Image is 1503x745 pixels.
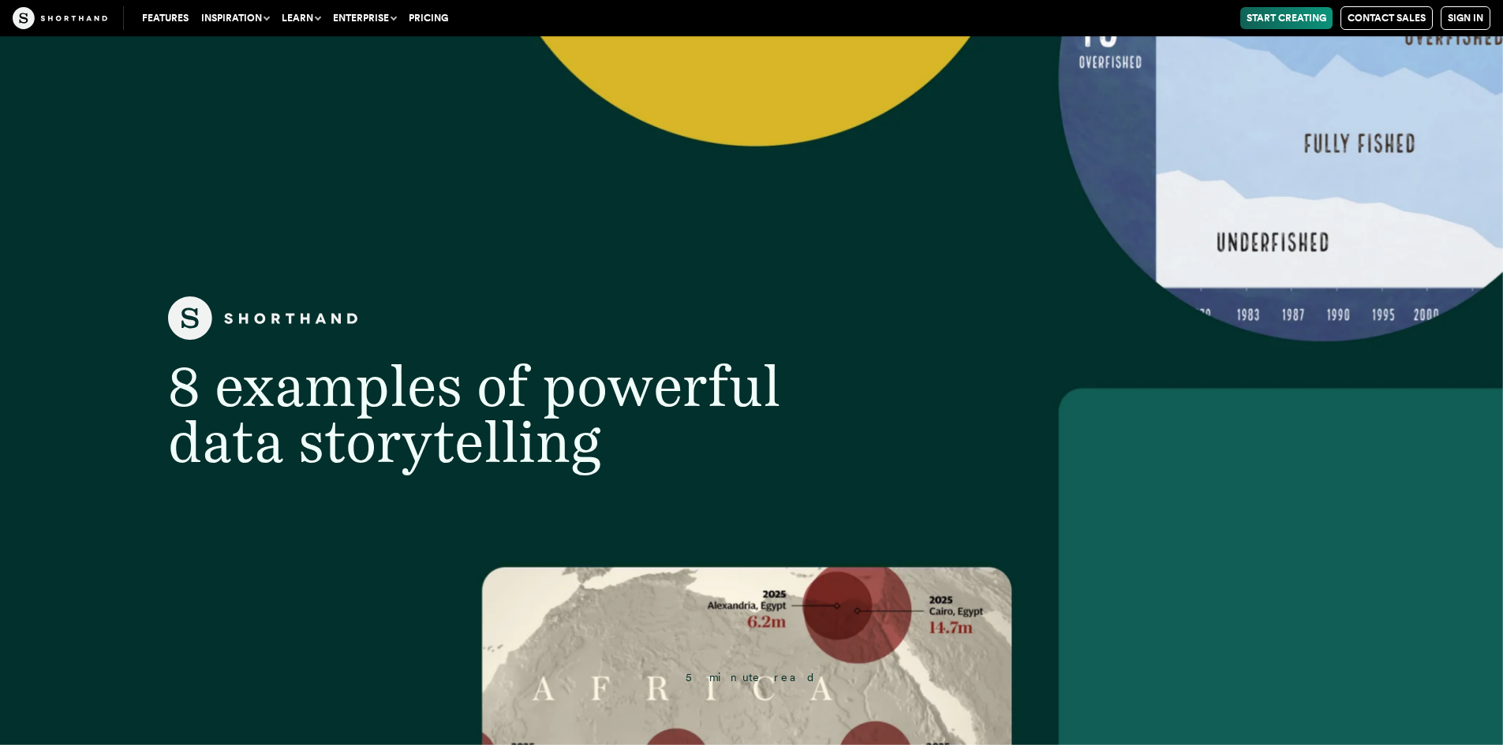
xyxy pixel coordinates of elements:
a: Contact Sales [1340,6,1433,30]
img: The Craft [13,7,107,29]
button: Inspiration [195,7,275,29]
span: 8 examples of powerful data storytelling [168,352,780,475]
a: Features [136,7,195,29]
a: Pricing [402,7,454,29]
a: Sign in [1441,6,1490,30]
span: 5 minute read [686,671,817,684]
a: Start Creating [1240,7,1333,29]
button: Enterprise [327,7,402,29]
button: Learn [275,7,327,29]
